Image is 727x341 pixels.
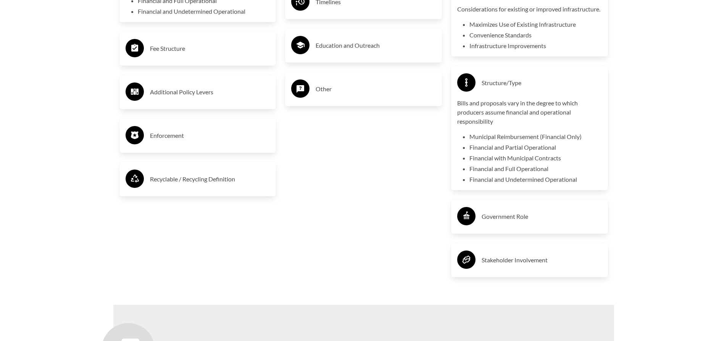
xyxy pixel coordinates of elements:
li: Municipal Reimbursement (Financial Only) [469,132,602,141]
h3: Structure/Type [482,77,602,89]
h3: Education and Outreach [316,39,436,52]
li: Financial with Municipal Contracts [469,154,602,163]
h3: Recyclable / Recycling Definition [150,173,270,185]
h3: Stakeholder Involvement [482,254,602,266]
h3: Additional Policy Levers [150,86,270,98]
p: Bills and proposals vary in the degree to which producers assume financial and operational respon... [457,99,602,126]
h3: Enforcement [150,129,270,142]
li: Financial and Undetermined Operational [469,175,602,184]
li: Infrastructure Improvements [469,41,602,50]
p: Considerations for existing or improved infrastructure. [457,5,602,14]
h3: Government Role [482,210,602,223]
li: Financial and Undetermined Operational [138,7,270,16]
li: Financial and Partial Operational [469,143,602,152]
li: Maximizes Use of Existing Infrastructure [469,20,602,29]
h3: Fee Structure [150,42,270,55]
li: Convenience Standards [469,31,602,40]
h3: Other [316,83,436,95]
li: Financial and Full Operational [469,164,602,173]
